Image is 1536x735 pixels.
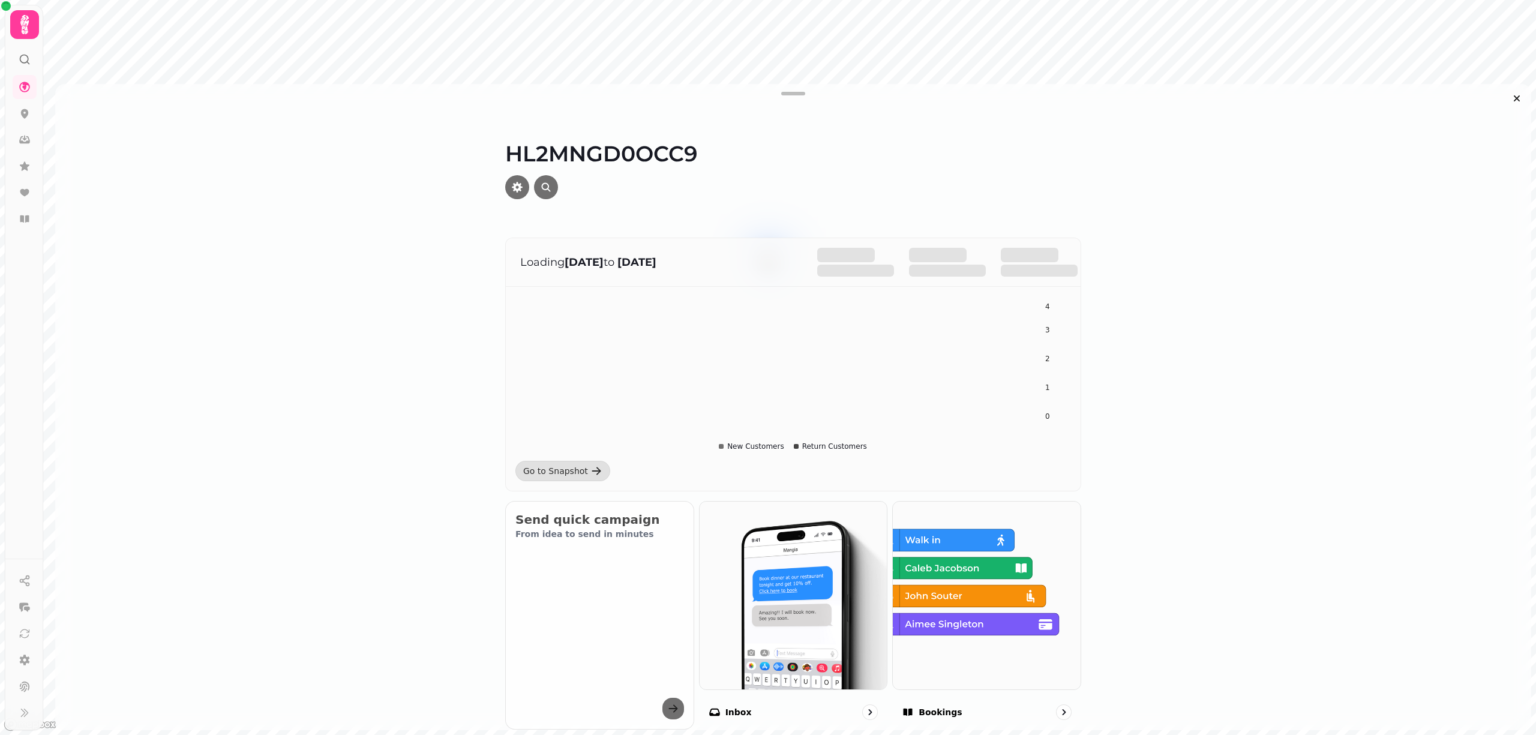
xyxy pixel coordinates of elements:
div: Return Customers [794,442,867,451]
svg: go to [1058,706,1070,718]
a: Mapbox logo [4,718,56,731]
img: Bookings [893,502,1081,689]
p: Loading to [520,254,793,271]
tspan: 1 [1045,383,1050,392]
tspan: 2 [1045,355,1050,363]
svg: go to [864,706,876,718]
tspan: 3 [1045,326,1050,334]
tspan: 0 [1045,412,1050,421]
a: Go to Snapshot [515,461,610,481]
strong: [DATE] [565,256,604,269]
p: Inbox [725,706,752,718]
img: Inbox [700,502,887,689]
strong: [DATE] [617,256,656,269]
div: Go to Snapshot [523,465,588,477]
p: From idea to send in minutes [515,528,684,540]
tspan: 4 [1045,302,1050,311]
h2: Send quick campaign [515,511,684,528]
a: BookingsBookings [892,501,1081,730]
h1: HL2MNGD0OCC9 [505,113,1081,166]
button: Send quick campaignFrom idea to send in minutes [505,501,694,730]
div: New Customers [719,442,784,451]
a: InboxInbox [699,501,888,730]
p: Bookings [919,706,962,718]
